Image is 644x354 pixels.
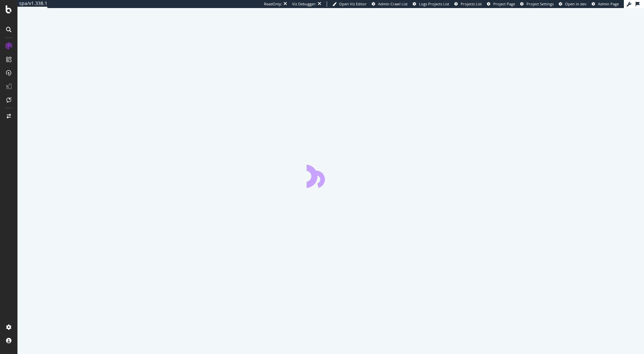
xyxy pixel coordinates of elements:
[592,1,619,7] a: Admin Page
[454,1,482,7] a: Projects List
[526,1,554,6] span: Project Settings
[378,1,408,6] span: Admin Crawl List
[598,1,619,6] span: Admin Page
[292,1,316,7] div: Viz Debugger:
[461,1,482,6] span: Projects List
[419,1,449,6] span: Logs Projects List
[264,1,282,7] div: ReadOnly:
[413,1,449,7] a: Logs Projects List
[487,1,515,7] a: Project Page
[332,1,367,7] a: Open Viz Editor
[559,1,587,7] a: Open in dev
[339,1,367,6] span: Open Viz Editor
[372,1,408,7] a: Admin Crawl List
[520,1,554,7] a: Project Settings
[565,1,587,6] span: Open in dev
[307,164,355,188] div: animation
[493,1,515,6] span: Project Page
